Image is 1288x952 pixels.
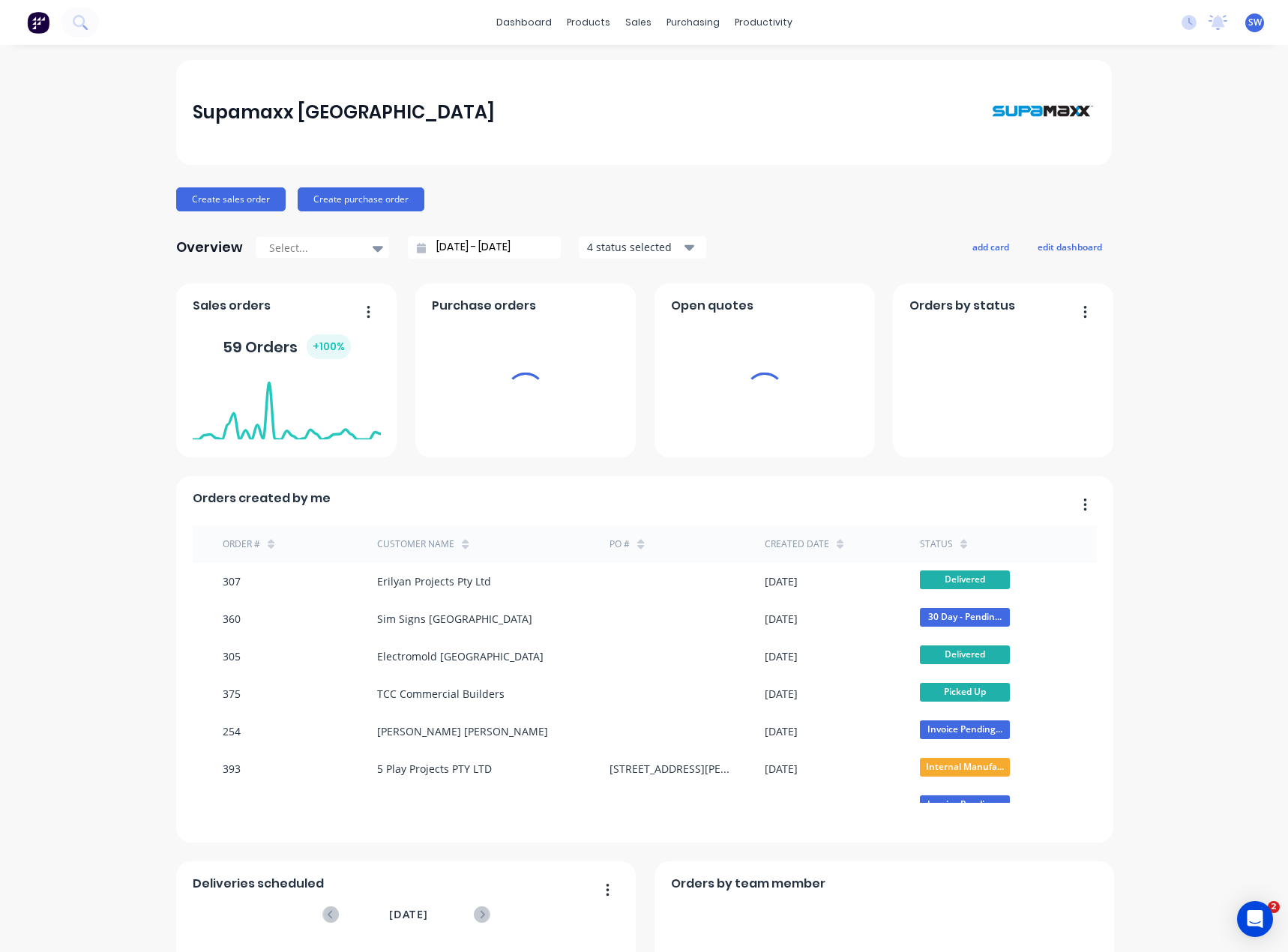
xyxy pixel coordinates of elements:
[920,683,1010,702] span: Picked Up
[377,723,548,739] div: [PERSON_NAME] [PERSON_NAME]
[1028,237,1112,256] button: edit dashboard
[765,798,798,814] div: [DATE]
[920,608,1010,627] span: 30 Day - Pendin...
[223,723,241,739] div: 254
[963,237,1019,256] button: add card
[176,232,243,262] div: Overview
[1248,16,1262,29] span: SW
[765,761,798,777] div: [DATE]
[223,648,241,664] div: 305
[223,611,241,627] div: 360
[618,11,659,34] div: sales
[389,906,428,923] span: [DATE]
[671,297,753,315] span: Open quotes
[1268,901,1280,913] span: 2
[377,573,491,589] div: Erilyan Projects Pty Ltd
[765,611,798,627] div: [DATE]
[990,75,1095,149] img: Supamaxx Australia
[920,795,1010,814] span: Invoice Pending...
[610,798,666,814] div: P/O 329361
[489,11,559,34] a: dashboard
[377,686,505,702] div: TCC Commercial Builders
[559,11,618,34] div: products
[920,570,1010,589] span: Delivered
[223,761,241,777] div: 393
[765,648,798,664] div: [DATE]
[223,798,241,814] div: 366
[587,239,681,255] div: 4 status selected
[307,334,351,359] div: + 100 %
[223,334,351,359] div: 59 Orders
[193,489,331,507] span: Orders created by me
[223,686,241,702] div: 375
[176,187,286,211] button: Create sales order
[920,645,1010,664] span: Delivered
[909,297,1015,315] span: Orders by status
[765,573,798,589] div: [DATE]
[377,648,544,664] div: Electromold [GEOGRAPHIC_DATA]
[579,236,706,259] button: 4 status selected
[765,723,798,739] div: [DATE]
[765,686,798,702] div: [DATE]
[1237,901,1273,937] div: Open Intercom Messenger
[223,537,260,551] div: Order #
[920,537,953,551] div: status
[193,97,495,127] div: Supamaxx [GEOGRAPHIC_DATA]
[377,761,492,777] div: 5 Play Projects PTY LTD
[671,875,825,893] span: Orders by team member
[920,720,1010,739] span: Invoice Pending...
[765,537,829,551] div: Created date
[432,297,536,315] span: Purchase orders
[377,798,481,814] div: [GEOGRAPHIC_DATA]
[223,573,241,589] div: 307
[193,875,324,893] span: Deliveries scheduled
[193,297,271,315] span: Sales orders
[298,187,424,211] button: Create purchase order
[727,11,800,34] div: productivity
[27,11,49,34] img: Factory
[920,758,1010,777] span: Internal Manufa...
[377,537,454,551] div: Customer Name
[610,761,735,777] div: [STREET_ADDRESS][PERSON_NAME]
[659,11,727,34] div: purchasing
[377,611,532,627] div: Sim Signs [GEOGRAPHIC_DATA]
[610,537,630,551] div: PO #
